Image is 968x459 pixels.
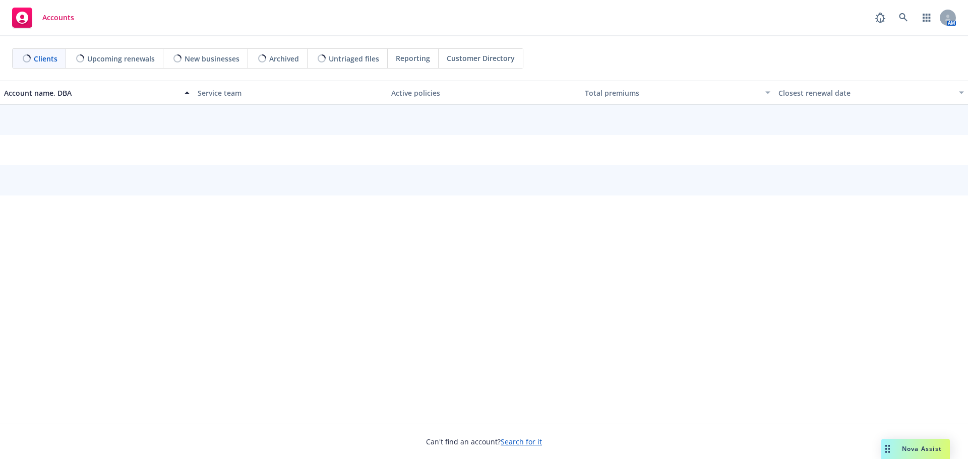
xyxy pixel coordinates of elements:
[881,439,950,459] button: Nova Assist
[870,8,890,28] a: Report a Bug
[774,81,968,105] button: Closest renewal date
[917,8,937,28] a: Switch app
[387,81,581,105] button: Active policies
[329,53,379,64] span: Untriaged files
[881,439,894,459] div: Drag to move
[902,444,942,453] span: Nova Assist
[893,8,914,28] a: Search
[585,88,759,98] div: Total premiums
[501,437,542,446] a: Search for it
[34,53,57,64] span: Clients
[194,81,387,105] button: Service team
[8,4,78,32] a: Accounts
[396,53,430,63] span: Reporting
[269,53,299,64] span: Archived
[4,88,178,98] div: Account name, DBA
[581,81,774,105] button: Total premiums
[778,88,953,98] div: Closest renewal date
[426,436,542,447] span: Can't find an account?
[42,14,74,22] span: Accounts
[198,88,383,98] div: Service team
[391,88,577,98] div: Active policies
[87,53,155,64] span: Upcoming renewals
[447,53,515,63] span: Customer Directory
[185,53,239,64] span: New businesses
